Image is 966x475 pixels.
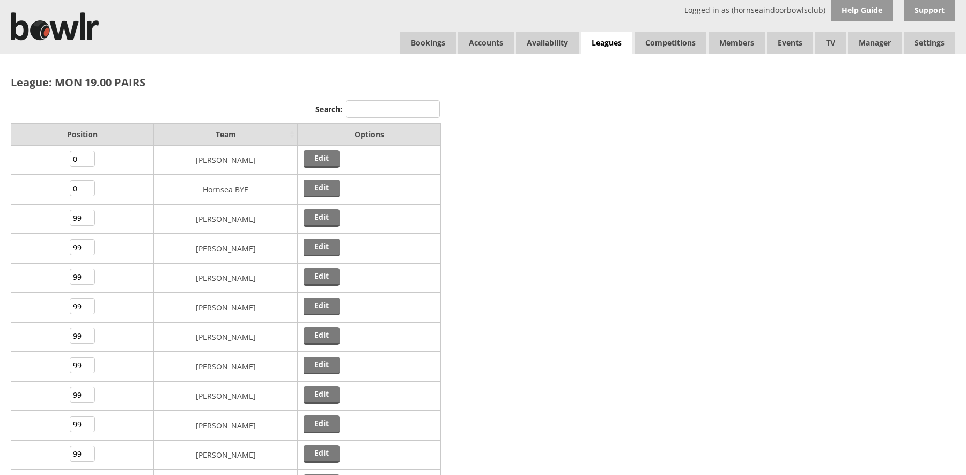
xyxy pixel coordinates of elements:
[304,180,340,197] a: Edit
[154,293,297,322] td: [PERSON_NAME]
[154,204,297,234] td: [PERSON_NAME]
[304,327,340,345] a: Edit
[11,75,440,90] h2: League: MON 19.00 PAIRS
[516,32,579,54] a: Availability
[298,123,441,145] td: Options
[304,357,340,374] a: Edit
[767,32,813,54] a: Events
[304,268,340,286] a: Edit
[304,445,340,463] a: Edit
[154,145,297,175] td: [PERSON_NAME]
[635,32,706,54] a: Competitions
[154,352,297,381] td: [PERSON_NAME]
[154,322,297,352] td: [PERSON_NAME]
[315,104,440,114] label: Search:
[815,32,846,54] span: TV
[581,32,632,54] a: Leagues
[154,175,297,204] td: Hornsea BYE
[346,100,440,118] input: Search:
[154,411,297,440] td: [PERSON_NAME]
[154,123,297,145] td: Team: activate to sort column ascending
[458,32,514,54] span: Accounts
[154,263,297,293] td: [PERSON_NAME]
[154,440,297,470] td: [PERSON_NAME]
[11,123,154,145] td: Position
[709,32,765,54] span: Members
[304,150,340,168] a: Edit
[400,32,456,54] a: Bookings
[304,298,340,315] a: Edit
[904,32,955,54] span: Settings
[154,234,297,263] td: [PERSON_NAME]
[304,415,340,433] a: Edit
[304,239,340,256] a: Edit
[848,32,902,54] span: Manager
[304,386,340,404] a: Edit
[154,381,297,411] td: [PERSON_NAME]
[304,209,340,227] a: Edit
